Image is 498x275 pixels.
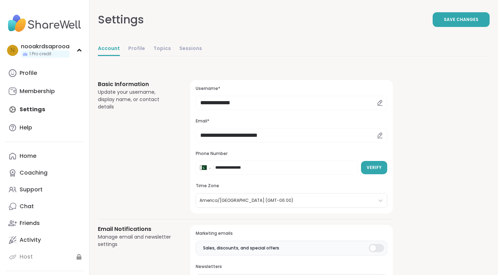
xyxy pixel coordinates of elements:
img: ShareWell Nav Logo [6,11,84,36]
h3: Phone Number [196,151,387,157]
div: Activity [20,236,41,244]
div: nooakrdsaprooa [21,43,70,50]
h3: Newsletters [196,264,387,270]
span: Save Changes [444,16,478,23]
div: Membership [20,87,55,95]
a: Profile [128,42,145,56]
button: Verify [361,161,387,174]
button: Save Changes [433,12,490,27]
div: Profile [20,69,37,77]
a: Coaching [6,164,84,181]
span: Sales, discounts, and special offers [203,245,279,251]
a: Friends [6,215,84,232]
span: Verify [367,164,382,171]
a: Home [6,148,84,164]
h3: Email* [196,118,387,124]
div: Friends [20,219,40,227]
h3: Marketing emails [196,231,387,237]
h3: Time Zone [196,183,387,189]
a: Profile [6,65,84,82]
a: Support [6,181,84,198]
span: 1 Pro credit [29,51,51,57]
a: Activity [6,232,84,248]
a: Chat [6,198,84,215]
a: Host [6,248,84,265]
div: Help [20,124,32,132]
a: Topics [153,42,171,56]
div: Chat [20,203,34,210]
div: Coaching [20,169,48,177]
div: Host [20,253,33,261]
h3: Username* [196,86,387,92]
h3: Email Notifications [98,225,173,233]
a: Sessions [179,42,202,56]
a: Membership [6,83,84,100]
a: Help [6,119,84,136]
div: Manage email and newsletter settings [98,233,173,248]
div: Support [20,186,43,193]
div: Settings [98,11,144,28]
h3: Basic Information [98,80,173,89]
div: Home [20,152,36,160]
a: Account [98,42,120,56]
span: n [10,46,15,55]
div: Update your username, display name, or contact details [98,89,173,111]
